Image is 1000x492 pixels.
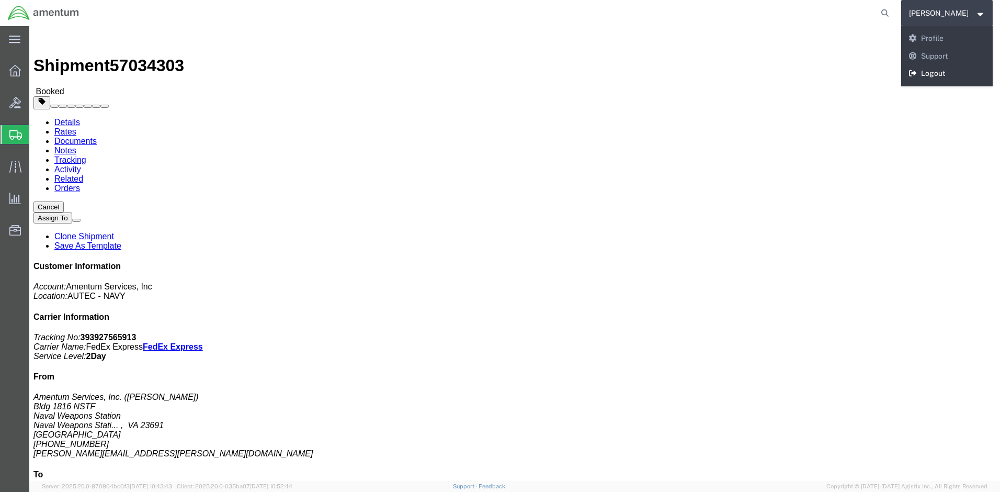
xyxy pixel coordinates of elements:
span: [DATE] 10:52:44 [250,483,292,489]
span: Server: 2025.20.0-970904bc0f3 [42,483,172,489]
a: Profile [901,30,993,48]
span: Copyright © [DATE]-[DATE] Agistix Inc., All Rights Reserved [826,482,987,491]
span: [DATE] 10:43:43 [130,483,172,489]
a: Support [901,48,993,65]
a: Logout [901,65,993,83]
button: [PERSON_NAME] [908,7,986,19]
iframe: FS Legacy Container [29,26,1000,481]
a: Feedback [479,483,505,489]
span: Patrick Everett [909,7,969,19]
img: logo [7,5,79,21]
span: Client: 2025.20.0-035ba07 [177,483,292,489]
a: Support [453,483,479,489]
